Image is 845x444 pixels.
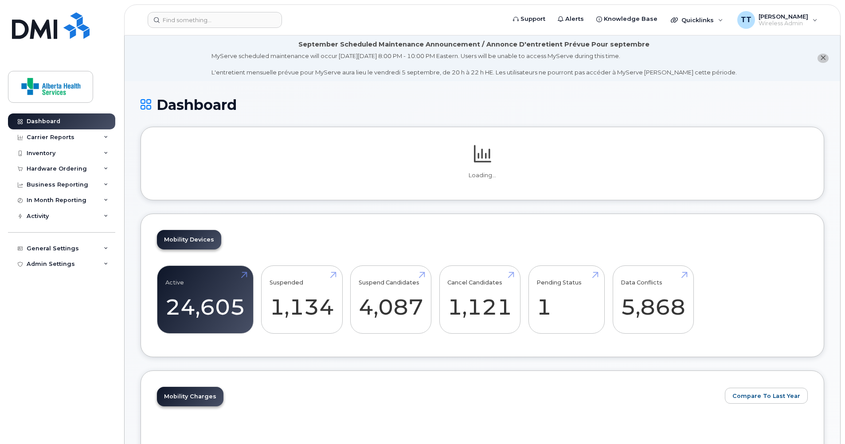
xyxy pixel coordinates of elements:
div: MyServe scheduled maintenance will occur [DATE][DATE] 8:00 PM - 10:00 PM Eastern. Users will be u... [211,52,737,77]
button: Compare To Last Year [725,388,808,404]
a: Mobility Devices [157,230,221,249]
div: September Scheduled Maintenance Announcement / Annonce D'entretient Prévue Pour septembre [298,40,649,49]
p: Loading... [157,171,808,179]
h1: Dashboard [141,97,824,113]
span: Compare To Last Year [732,392,800,400]
a: Pending Status 1 [536,270,596,329]
a: Mobility Charges [157,387,223,406]
button: close notification [818,54,829,63]
a: Suspended 1,134 [270,270,334,329]
a: Cancel Candidates 1,121 [447,270,512,329]
a: Data Conflicts 5,868 [621,270,685,329]
a: Suspend Candidates 4,087 [359,270,423,329]
a: Active 24,605 [165,270,245,329]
